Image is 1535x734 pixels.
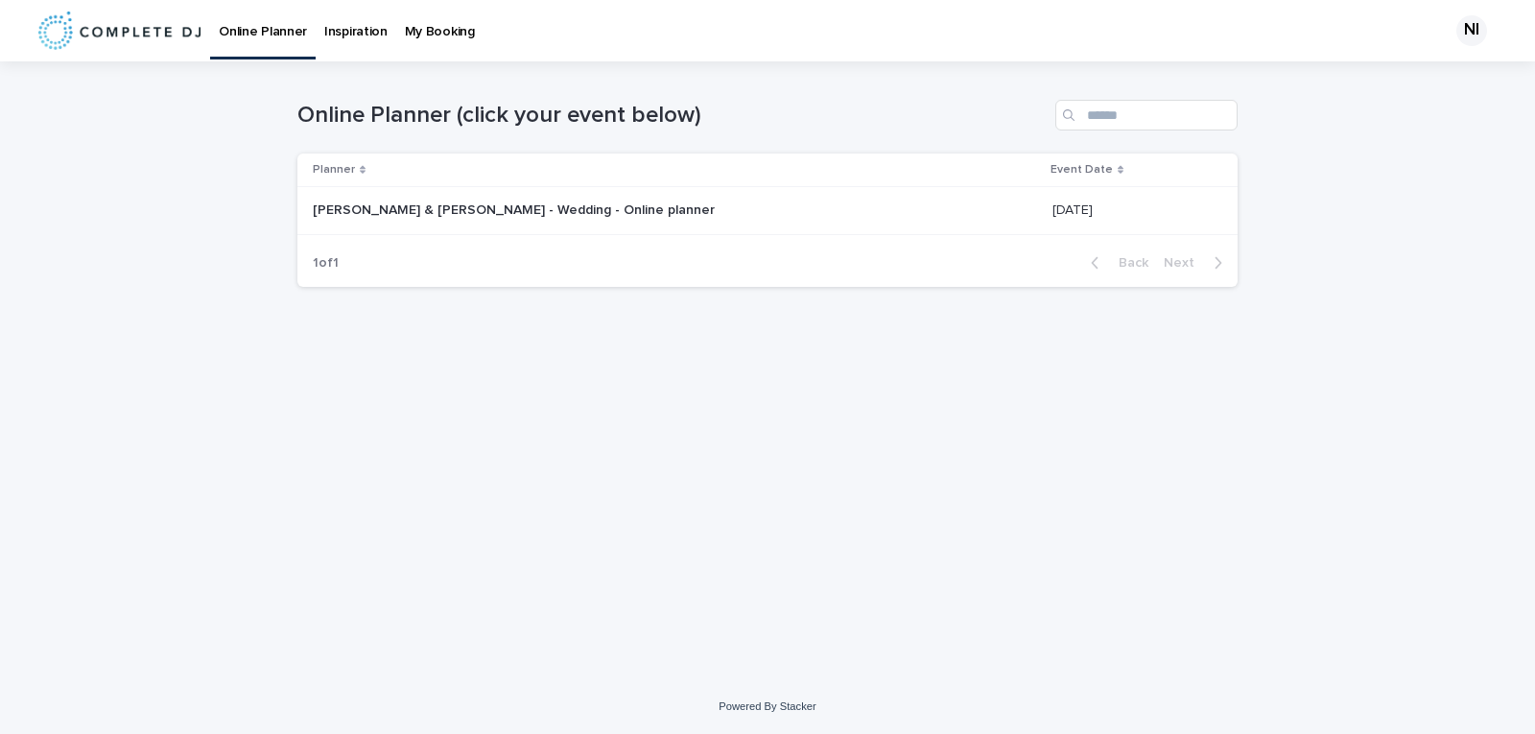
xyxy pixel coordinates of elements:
a: Powered By Stacker [719,700,815,712]
h1: Online Planner (click your event below) [297,102,1048,130]
p: 1 of 1 [297,240,354,287]
span: Next [1164,256,1206,270]
tr: [PERSON_NAME] & [PERSON_NAME] - Wedding - Online planner[PERSON_NAME] & [PERSON_NAME] - Wedding -... [297,187,1238,235]
button: Next [1156,254,1238,272]
p: Planner [313,159,355,180]
img: 8nP3zCmvR2aWrOmylPw8 [38,12,201,50]
p: Event Date [1051,159,1113,180]
span: Back [1107,256,1148,270]
button: Back [1075,254,1156,272]
p: [DATE] [1052,199,1097,219]
input: Search [1055,100,1238,130]
p: [PERSON_NAME] & [PERSON_NAME] - Wedding - Online planner [313,199,719,219]
div: NI [1456,15,1487,46]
